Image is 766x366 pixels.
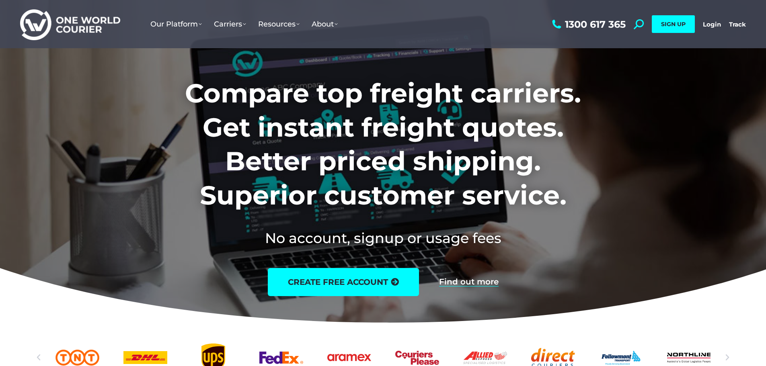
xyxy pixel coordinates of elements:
span: About [312,20,338,29]
a: create free account [268,268,419,296]
a: 1300 617 365 [550,19,626,29]
a: About [306,12,344,37]
a: Our Platform [144,12,208,37]
span: Carriers [214,20,246,29]
a: Resources [252,12,306,37]
a: Find out more [439,278,499,286]
a: Track [729,20,746,28]
span: SIGN UP [661,20,686,28]
h2: No account, signup or usage fees [132,228,634,248]
span: Resources [258,20,300,29]
a: Carriers [208,12,252,37]
a: SIGN UP [652,15,695,33]
span: Our Platform [150,20,202,29]
a: Login [703,20,721,28]
img: One World Courier [20,8,120,41]
h1: Compare top freight carriers. Get instant freight quotes. Better priced shipping. Superior custom... [132,76,634,212]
